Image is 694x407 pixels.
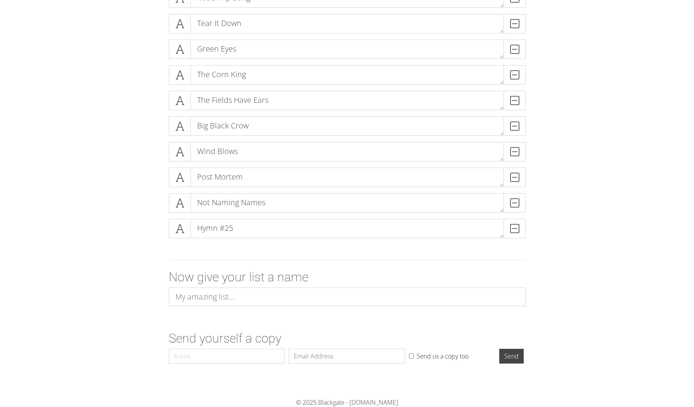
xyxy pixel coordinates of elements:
h2: Send yourself a copy [169,331,526,346]
input: My amazing list... [169,287,526,306]
h2: Now give your list a name [169,270,526,284]
input: Email Address [289,349,405,364]
div: © 2025. [132,398,562,407]
input: Send [499,349,524,364]
a: Blackgate - [DOMAIN_NAME] [318,398,398,407]
input: Name [169,349,285,364]
label: Send us a copy too [417,352,469,361]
